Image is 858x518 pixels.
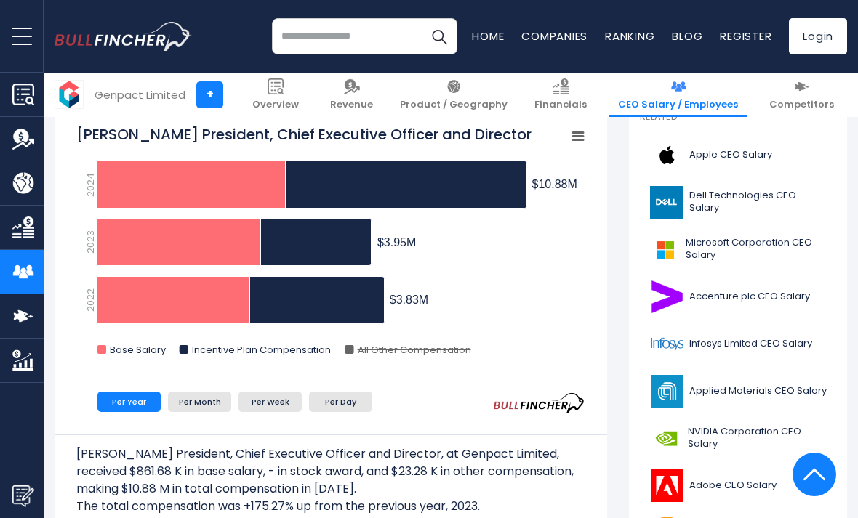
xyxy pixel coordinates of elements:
[640,135,836,175] a: Apple CEO Salary
[686,237,827,262] span: Microsoft Corporation CEO Salary
[532,178,577,190] tspan: $10.88M
[789,18,847,54] a: Login
[95,86,185,103] div: Genpact Limited
[196,81,223,108] a: +
[640,230,836,270] a: Microsoft Corporation CEO Salary
[84,173,97,197] text: 2024
[720,28,771,44] a: Register
[76,117,585,371] svg: Balkrishan Kalra President, Chief Executive Officer and Director
[640,111,836,124] p: Related
[521,28,588,44] a: Companies
[649,328,685,360] img: INFY logo
[534,99,587,111] span: Financials
[649,422,683,455] img: NVDA logo
[609,73,747,117] a: CEO Salary / Employees
[55,22,192,51] a: Go to homepage
[84,230,97,254] text: 2023
[689,338,812,350] span: Infosys Limited CEO Salary
[76,498,585,515] p: The total compensation was +175.27% up from the previous year, 2023.
[640,371,836,411] a: Applied Materials CEO Salary
[649,375,685,408] img: AMAT logo
[640,324,836,364] a: Infosys Limited CEO Salary
[640,466,836,506] a: Adobe CEO Salary
[390,294,428,306] tspan: $3.83M
[649,469,685,502] img: ADBE logo
[688,426,827,450] span: NVIDIA Corporation CEO Salary
[649,233,681,266] img: MSFT logo
[330,99,373,111] span: Revenue
[168,392,231,412] li: Per Month
[84,288,97,312] text: 2022
[689,291,810,303] span: Accenture plc CEO Salary
[640,418,836,458] a: NVIDIA Corporation CEO Salary
[400,99,508,111] span: Product / Geography
[769,99,834,111] span: Competitors
[321,73,382,117] a: Revenue
[640,277,836,317] a: Accenture plc CEO Salary
[761,73,843,117] a: Competitors
[689,479,777,492] span: Adobe CEO Salary
[238,392,302,412] li: Per Week
[649,186,685,219] img: DELL logo
[192,343,331,357] text: Incentive Plan Compensation
[672,28,702,44] a: Blog
[358,343,471,357] text: All Other Compensation
[76,445,585,498] p: [PERSON_NAME] President, Chief Executive Officer and Director, at Genpact Limited, received $861....
[244,73,308,117] a: Overview
[640,182,836,222] a: Dell Technologies CEO Salary
[689,190,827,214] span: Dell Technologies CEO Salary
[472,28,504,44] a: Home
[391,73,516,117] a: Product / Geography
[421,18,457,54] button: Search
[309,392,372,412] li: Per Day
[110,343,167,357] text: Base Salary
[649,280,685,313] img: ACN logo
[605,28,654,44] a: Ranking
[649,139,685,171] img: AAPL logo
[618,99,738,111] span: CEO Salary / Employees
[689,149,772,161] span: Apple CEO Salary
[97,392,161,412] li: Per Year
[55,22,192,51] img: bullfincher logo
[526,73,596,117] a: Financials
[76,124,532,145] tspan: [PERSON_NAME] President, Chief Executive Officer and Director
[377,236,416,248] tspan: $3.95M
[689,385,827,397] span: Applied Materials CEO Salary
[252,99,299,111] span: Overview
[55,81,83,108] img: G logo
